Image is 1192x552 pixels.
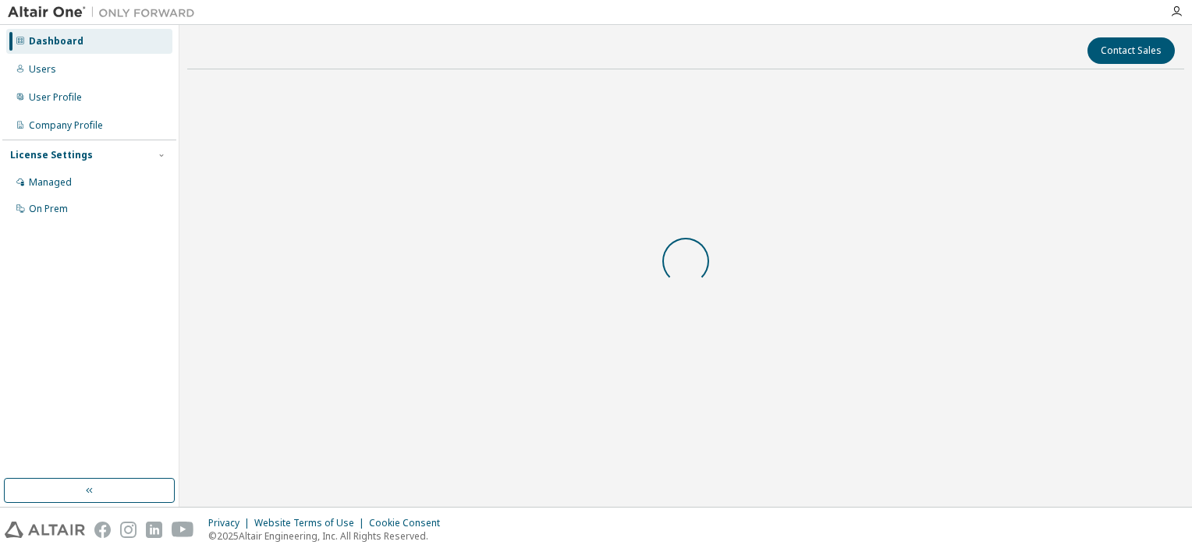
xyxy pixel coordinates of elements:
[29,91,82,104] div: User Profile
[146,522,162,538] img: linkedin.svg
[29,63,56,76] div: Users
[29,203,68,215] div: On Prem
[94,522,111,538] img: facebook.svg
[120,522,137,538] img: instagram.svg
[369,517,449,529] div: Cookie Consent
[29,176,72,189] div: Managed
[8,5,203,20] img: Altair One
[10,149,93,161] div: License Settings
[1087,37,1175,64] button: Contact Sales
[5,522,85,538] img: altair_logo.svg
[208,517,254,529] div: Privacy
[208,529,449,543] p: © 2025 Altair Engineering, Inc. All Rights Reserved.
[254,517,369,529] div: Website Terms of Use
[172,522,194,538] img: youtube.svg
[29,35,83,48] div: Dashboard
[29,119,103,132] div: Company Profile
